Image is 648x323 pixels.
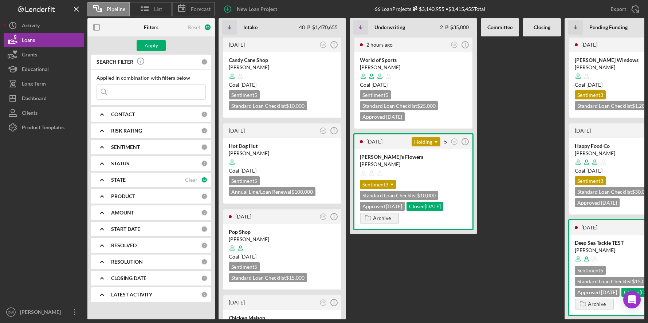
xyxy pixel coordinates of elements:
div: [PERSON_NAME]'s Flowers [360,153,467,161]
div: 0 [201,259,208,265]
div: Reset [188,24,200,30]
button: CR [318,212,328,222]
div: 0 [201,209,208,216]
time: 2025-05-02 16:36 [575,127,591,134]
button: Loans [4,33,84,47]
time: 10/03/2025 [240,168,256,174]
time: 05/15/2025 [586,168,602,174]
div: Applied in combination with filters below [97,75,206,81]
button: Long-Term [4,76,84,91]
div: Hot Dog Hut [229,142,336,150]
button: AW [318,126,328,136]
time: 09/26/2025 [240,82,256,88]
div: Dashboard [22,91,47,107]
div: Standard Loan Checklist $10,000 [229,101,307,110]
div: Standard Loan Checklist $10,000 [360,191,438,200]
div: Approved [DATE] [360,202,405,211]
b: PRODUCT [111,193,135,199]
a: [DATE]Holding5AWWaiting on business plan. Working with SBDC on it. Should be 2 more weeks.[PERSON... [353,133,474,230]
div: [PERSON_NAME] [360,161,467,168]
div: Grants [22,47,37,64]
span: Goal [229,253,256,260]
b: STATE [111,177,126,183]
div: Sentiment 5 [360,90,391,99]
text: AW [321,129,325,132]
text: OW [8,310,14,314]
div: Loans [22,33,35,49]
time: 06/25/2025 [586,82,602,88]
a: [DATE]CRCandy Cane Shop[PERSON_NAME]Goal [DATE]Sentiment5Standard Loan Checklist$10,000 [222,36,342,119]
b: AMOUNT [111,210,134,216]
div: Sentiment 3 [575,90,606,99]
a: [DATE]AWHot Dog Hut[PERSON_NAME]Goal [DATE]Sentiment5Annual Line/Loan Renewal$100,000 [222,122,342,205]
div: 0 [201,291,208,298]
div: Closed [DATE] [407,202,443,211]
button: Archive [360,213,399,224]
a: Product Templates [4,120,84,135]
div: World of Sports [360,56,467,64]
b: SENTIMENT [111,144,140,150]
div: New Loan Project [237,2,277,16]
div: 0 [201,59,208,65]
time: 2025-05-07 21:46 [366,138,382,145]
div: [PERSON_NAME] [18,305,66,321]
time: 2025-07-25 16:47 [229,299,245,306]
time: 2025-07-25 23:25 [235,213,251,220]
b: CLOSING DATE [111,275,146,281]
button: Dashboard [4,91,84,106]
b: SEARCH FILTER [97,59,133,65]
div: Standard Loan Checklist $25,000 [360,101,438,110]
div: Sentiment 5 [229,176,260,185]
div: 48 $1,470,655 [299,24,338,30]
div: [PERSON_NAME] [229,236,336,243]
div: 0 [201,111,208,118]
b: RISK RATING [111,128,142,134]
a: 2 hours agoCRWorld of Sports[PERSON_NAME]Goal [DATE]Sentiment5Standard Loan Checklist$25,000Appro... [353,36,474,130]
div: Archive [588,299,606,310]
b: Pending Funding [589,24,628,30]
div: Export [610,2,626,16]
button: New Loan Project [219,2,284,16]
b: START DATE [111,226,140,232]
b: Filters [144,24,158,30]
button: CR [318,298,328,308]
b: STATUS [111,161,129,166]
div: Educational [22,62,49,78]
span: Goal [575,82,602,88]
button: CR [449,40,459,50]
b: RESOLVED [111,243,137,248]
button: Clients [4,106,84,120]
span: Goal [229,168,256,174]
div: 0 [201,127,208,134]
button: Grants [4,47,84,62]
div: 0 [201,242,208,249]
div: Archive [373,213,391,224]
b: Committee [487,24,512,30]
div: $3,140,955 [411,6,444,12]
time: 2025-08-15 17:01 [366,42,393,48]
div: Approved [DATE] [575,288,620,297]
b: Closing [534,24,550,30]
button: OW[PERSON_NAME] [4,305,84,319]
div: 76 [204,24,211,31]
time: 2025-02-07 21:28 [581,224,597,231]
button: Activity [4,18,84,33]
div: 2 $35,000 [440,24,469,30]
b: CONTACT [111,111,135,117]
button: Educational [4,62,84,76]
div: Standard Loan Checklist $15,000 [229,273,307,282]
div: Approved [DATE] [575,198,620,207]
time: 2025-08-12 18:47 [229,42,245,48]
button: Export [603,2,644,16]
div: 0 [201,144,208,150]
div: Sentiment 5 [229,90,260,99]
div: 0 [201,160,208,167]
div: 76 [201,177,208,183]
div: Chicken Maison [229,314,336,322]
